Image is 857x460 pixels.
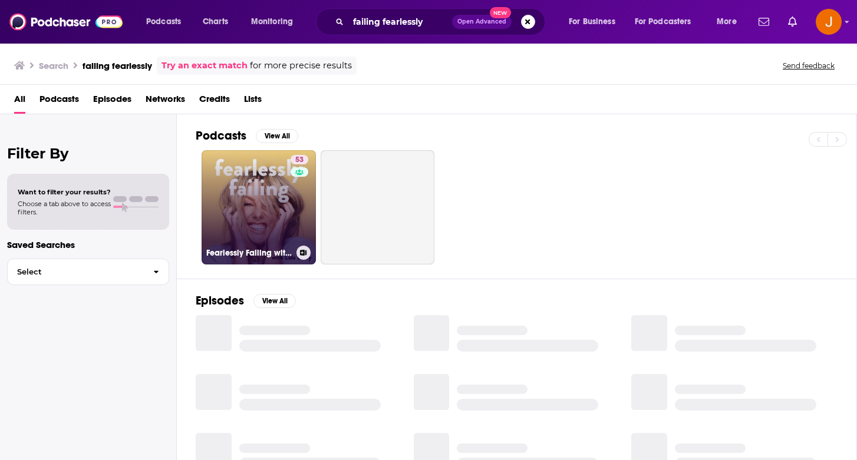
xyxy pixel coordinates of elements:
[457,19,506,25] span: Open Advanced
[18,200,111,216] span: Choose a tab above to access filters.
[9,11,123,33] img: Podchaser - Follow, Share and Rate Podcasts
[196,128,298,143] a: PodcastsView All
[250,59,352,72] span: for more precise results
[243,12,308,31] button: open menu
[196,293,244,308] h2: Episodes
[569,14,615,30] span: For Business
[146,14,181,30] span: Podcasts
[146,90,185,114] a: Networks
[251,14,293,30] span: Monitoring
[7,259,169,285] button: Select
[561,12,630,31] button: open menu
[203,14,228,30] span: Charts
[452,15,512,29] button: Open AdvancedNew
[39,90,79,114] a: Podcasts
[253,294,296,308] button: View All
[256,129,298,143] button: View All
[202,150,316,264] a: 53Fearlessly Failing with [PERSON_NAME]
[7,145,169,162] h2: Filter By
[779,61,838,71] button: Send feedback
[754,12,774,32] a: Show notifications dropdown
[244,90,262,114] a: Lists
[708,12,751,31] button: open menu
[83,60,152,71] h3: failing fearlessly
[18,188,111,196] span: Want to filter your results?
[717,14,737,30] span: More
[93,90,131,114] a: Episodes
[196,128,246,143] h2: Podcasts
[490,7,511,18] span: New
[161,59,248,72] a: Try an exact match
[291,155,308,164] a: 53
[199,90,230,114] a: Credits
[39,60,68,71] h3: Search
[138,12,196,31] button: open menu
[206,248,292,258] h3: Fearlessly Failing with [PERSON_NAME]
[635,14,691,30] span: For Podcasters
[816,9,842,35] button: Show profile menu
[816,9,842,35] img: User Profile
[8,268,144,276] span: Select
[627,12,708,31] button: open menu
[295,154,304,166] span: 53
[196,293,296,308] a: EpisodesView All
[195,12,235,31] a: Charts
[327,8,556,35] div: Search podcasts, credits, & more...
[14,90,25,114] a: All
[783,12,802,32] a: Show notifications dropdown
[348,12,452,31] input: Search podcasts, credits, & more...
[7,239,169,250] p: Saved Searches
[816,9,842,35] span: Logged in as justine87181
